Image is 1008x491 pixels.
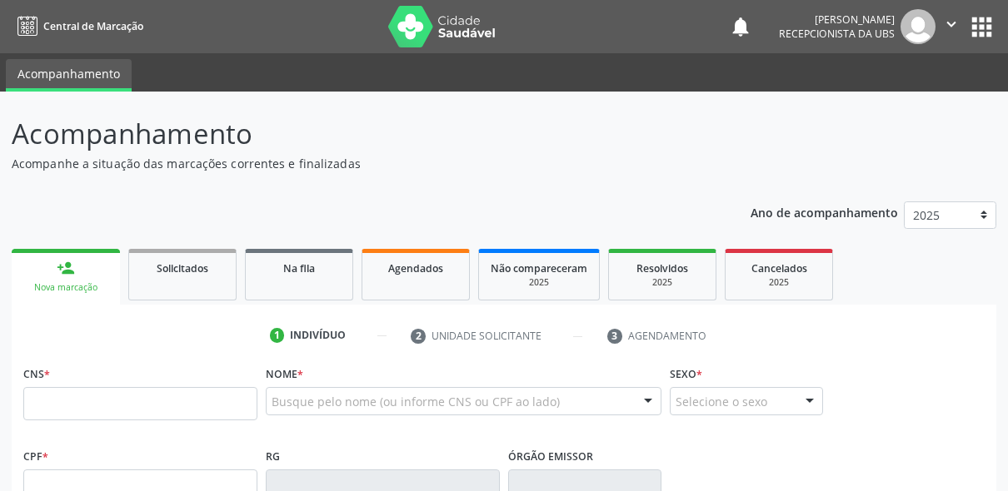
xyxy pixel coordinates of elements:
p: Acompanhe a situação das marcações correntes e finalizadas [12,155,701,172]
label: Nome [266,361,303,387]
span: Central de Marcação [43,19,143,33]
span: Resolvidos [636,261,688,275]
p: Ano de acompanhamento [751,201,898,222]
span: Não compareceram [491,261,587,275]
a: Central de Marcação [12,12,143,40]
div: 2025 [737,276,821,289]
p: Acompanhamento [12,113,701,155]
button:  [936,9,967,44]
div: 2025 [491,276,587,289]
span: Recepcionista da UBS [779,27,895,41]
a: Acompanhamento [6,59,132,92]
i:  [942,15,961,33]
div: 2025 [621,276,704,289]
div: Indivíduo [290,328,346,343]
button: apps [967,12,996,42]
div: 1 [270,328,285,343]
button: notifications [729,15,752,38]
img: img [901,9,936,44]
div: person_add [57,259,75,277]
div: Nova marcação [23,281,108,294]
span: Busque pelo nome (ou informe CNS ou CPF ao lado) [272,393,560,410]
span: Selecione o sexo [676,393,767,410]
label: Sexo [670,361,702,387]
label: RG [266,444,280,469]
span: Cancelados [751,261,807,275]
span: Agendados [388,261,443,275]
label: CNS [23,361,50,387]
label: Órgão emissor [508,444,593,469]
span: Na fila [283,261,315,275]
span: Solicitados [157,261,208,275]
div: [PERSON_NAME] [779,12,895,27]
